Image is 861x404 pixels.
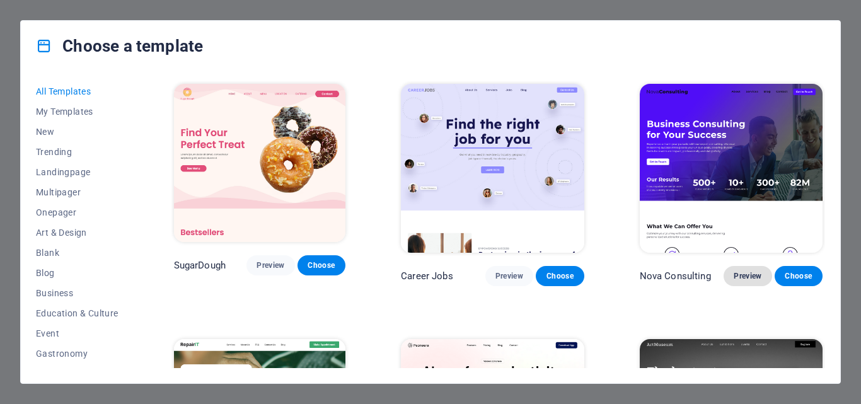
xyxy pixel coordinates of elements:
span: Landingpage [36,167,118,177]
img: Nova Consulting [640,84,823,253]
button: Multipager [36,182,118,202]
span: Art & Design [36,228,118,238]
h4: Choose a template [36,36,203,56]
button: Gastronomy [36,343,118,364]
span: Blank [36,248,118,258]
span: Event [36,328,118,338]
button: New [36,122,118,142]
button: Event [36,323,118,343]
button: Choose [298,255,345,275]
button: Blank [36,243,118,263]
p: SugarDough [174,259,226,272]
span: Preview [734,271,761,281]
button: Trending [36,142,118,162]
span: Choose [785,271,812,281]
span: Onepager [36,207,118,217]
button: Education & Culture [36,303,118,323]
button: Choose [536,266,584,286]
span: All Templates [36,86,118,96]
span: My Templates [36,107,118,117]
button: Blog [36,263,118,283]
button: Preview [724,266,771,286]
img: Career Jobs [401,84,584,253]
span: Preview [495,271,523,281]
span: Blog [36,268,118,278]
span: New [36,127,118,137]
span: Multipager [36,187,118,197]
p: Career Jobs [401,270,453,282]
span: Trending [36,147,118,157]
button: My Templates [36,101,118,122]
button: All Templates [36,81,118,101]
button: Onepager [36,202,118,222]
button: Landingpage [36,162,118,182]
button: Choose [775,266,823,286]
span: Choose [546,271,574,281]
button: Preview [246,255,294,275]
button: Business [36,283,118,303]
span: Preview [257,260,284,270]
p: Nova Consulting [640,270,711,282]
button: Art & Design [36,222,118,243]
span: Choose [308,260,335,270]
span: Business [36,288,118,298]
img: SugarDough [174,84,346,242]
span: Education & Culture [36,308,118,318]
span: Gastronomy [36,349,118,359]
button: Preview [485,266,533,286]
button: Health [36,364,118,384]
